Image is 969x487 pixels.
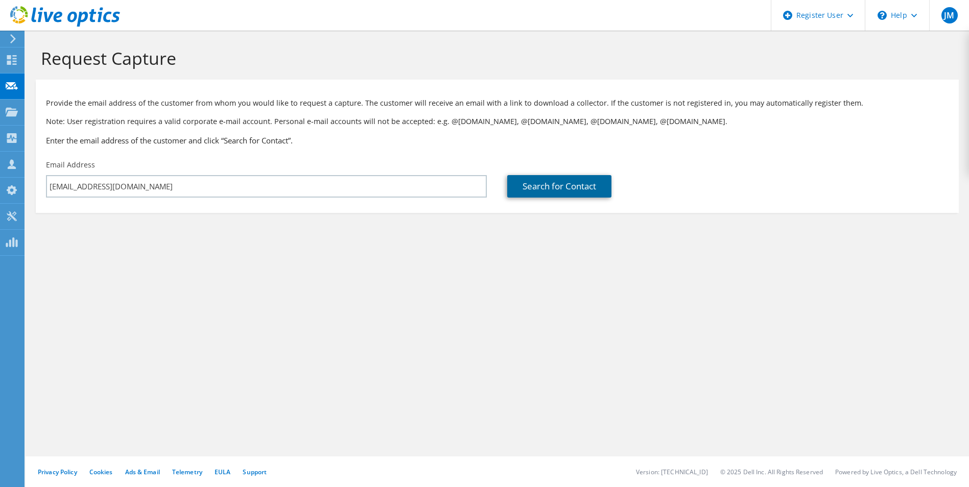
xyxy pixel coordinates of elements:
span: JM [941,7,958,23]
li: Version: [TECHNICAL_ID] [636,468,708,476]
li: © 2025 Dell Inc. All Rights Reserved [720,468,823,476]
a: Support [243,468,267,476]
a: Ads & Email [125,468,160,476]
h1: Request Capture [41,47,949,69]
a: EULA [215,468,230,476]
label: Email Address [46,160,95,170]
li: Powered by Live Optics, a Dell Technology [835,468,957,476]
p: Note: User registration requires a valid corporate e-mail account. Personal e-mail accounts will ... [46,116,949,127]
h3: Enter the email address of the customer and click “Search for Contact”. [46,135,949,146]
p: Provide the email address of the customer from whom you would like to request a capture. The cust... [46,98,949,109]
a: Telemetry [172,468,202,476]
a: Search for Contact [507,175,611,198]
svg: \n [878,11,887,20]
a: Privacy Policy [38,468,77,476]
a: Cookies [89,468,113,476]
